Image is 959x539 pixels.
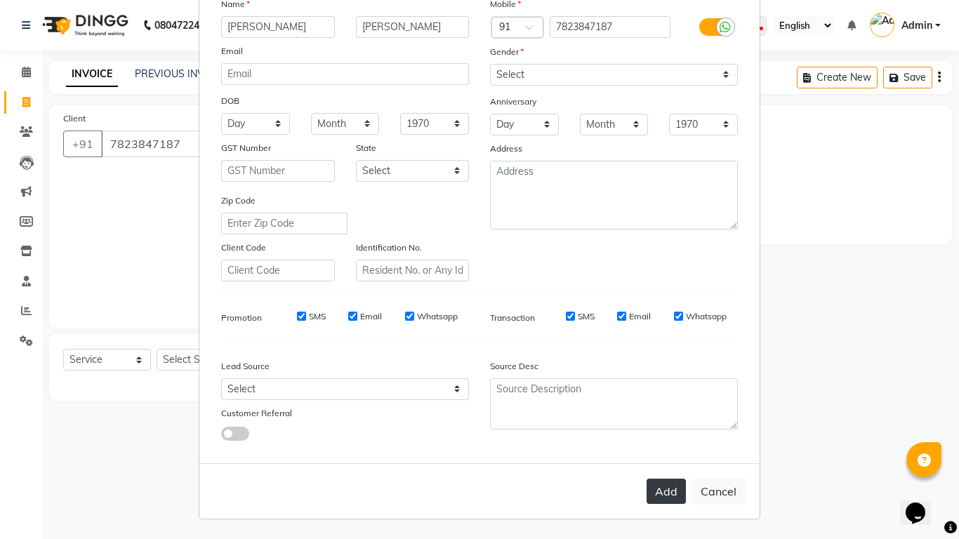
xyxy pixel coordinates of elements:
[309,310,326,323] label: SMS
[647,479,686,504] button: Add
[692,478,746,505] button: Cancel
[221,160,335,182] input: GST Number
[221,407,292,420] label: Customer Referral
[417,310,458,323] label: Whatsapp
[221,45,243,58] label: Email
[490,312,535,324] label: Transaction
[221,241,266,254] label: Client Code
[221,16,335,38] input: First Name
[686,310,727,323] label: Whatsapp
[490,95,536,108] label: Anniversary
[550,16,671,38] input: Mobile
[221,142,271,154] label: GST Number
[221,194,256,207] label: Zip Code
[356,260,470,281] input: Resident No. or Any Id
[356,142,376,154] label: State
[221,63,469,85] input: Email
[356,16,470,38] input: Last Name
[900,483,945,525] iframe: chat widget
[629,310,651,323] label: Email
[578,310,595,323] label: SMS
[490,360,538,373] label: Source Desc
[221,213,348,234] input: Enter Zip Code
[356,241,422,254] label: Identification No.
[490,142,522,155] label: Address
[221,260,335,281] input: Client Code
[221,312,262,324] label: Promotion
[221,95,239,107] label: DOB
[490,46,524,58] label: Gender
[221,360,270,373] label: Lead Source
[360,310,382,323] label: Email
